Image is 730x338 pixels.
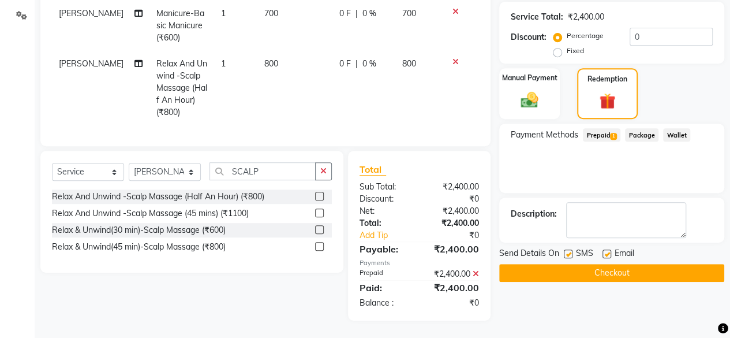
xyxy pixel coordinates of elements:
label: Redemption [587,74,627,84]
span: | [355,8,358,20]
img: _cash.svg [515,90,544,110]
div: Discount: [351,193,420,205]
span: 800 [264,58,278,69]
span: Send Details On [499,247,559,262]
div: Balance : [351,297,420,309]
label: Percentage [567,31,604,41]
div: ₹2,400.00 [419,205,488,217]
span: | [355,58,358,70]
span: Manicure-Basic Manicure (₹600) [156,8,204,43]
span: Package [625,128,658,142]
input: Search or Scan [209,162,316,180]
span: [PERSON_NAME] [59,58,123,69]
div: ₹0 [430,229,488,242]
span: Payment Methods [511,129,578,141]
div: Relax & Unwind(30 min)-Scalp Massage (₹600) [52,224,226,236]
img: _gift.svg [594,91,621,112]
label: Manual Payment [502,73,557,83]
span: Email [615,247,634,262]
div: ₹2,400.00 [419,181,488,193]
span: 700 [264,8,278,18]
span: 1 [221,58,226,69]
div: Service Total: [511,11,563,23]
span: 800 [402,58,415,69]
a: Add Tip [351,229,430,242]
div: Description: [511,208,557,220]
div: ₹2,400.00 [419,242,488,256]
div: Payments [360,258,479,268]
label: Fixed [567,46,584,56]
span: Relax And Unwind -Scalp Massage (Half An Hour) (₹800) [156,58,207,117]
span: Wallet [663,128,690,142]
div: Relax & Unwind(45 min)-Scalp Massage (₹800) [52,241,226,253]
div: Prepaid [351,268,420,280]
span: 0 % [362,58,376,70]
div: ₹2,400.00 [419,281,488,295]
span: Prepaid [583,128,620,142]
div: ₹2,400.00 [419,268,488,280]
div: Discount: [511,31,546,43]
button: Checkout [499,264,724,282]
span: [PERSON_NAME] [59,8,123,18]
div: Payable: [351,242,420,256]
div: ₹2,400.00 [419,217,488,229]
div: Relax And Unwind -Scalp Massage (45 mins) (₹1100) [52,207,249,220]
span: 0 % [362,8,376,20]
div: ₹0 [419,297,488,309]
span: 1 [610,133,616,140]
div: Total: [351,217,420,229]
div: ₹2,400.00 [568,11,604,23]
div: Paid: [351,281,420,295]
div: Net: [351,205,420,217]
div: Relax And Unwind -Scalp Massage (Half An Hour) (₹800) [52,191,264,203]
span: 0 F [339,58,351,70]
span: 0 F [339,8,351,20]
span: SMS [576,247,593,262]
span: Total [360,164,386,176]
span: 700 [402,8,415,18]
div: Sub Total: [351,181,420,193]
span: 1 [221,8,226,18]
div: ₹0 [419,193,488,205]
